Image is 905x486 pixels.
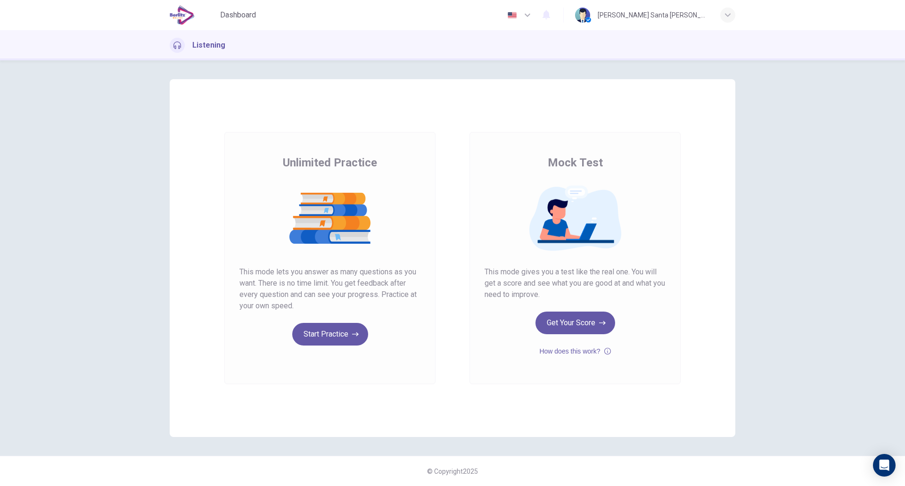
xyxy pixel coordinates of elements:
[535,312,615,334] button: Get Your Score
[216,7,260,24] button: Dashboard
[170,6,216,25] a: EduSynch logo
[170,6,195,25] img: EduSynch logo
[292,323,368,346] button: Start Practice
[548,155,603,170] span: Mock Test
[598,9,709,21] div: [PERSON_NAME] Santa [PERSON_NAME]
[506,12,518,19] img: en
[575,8,590,23] img: Profile picture
[873,454,896,477] div: Open Intercom Messenger
[427,468,478,475] span: © Copyright 2025
[485,266,666,300] span: This mode gives you a test like the real one. You will get a score and see what you are good at a...
[539,346,610,357] button: How does this work?
[192,40,225,51] h1: Listening
[283,155,377,170] span: Unlimited Practice
[220,9,256,21] span: Dashboard
[239,266,420,312] span: This mode lets you answer as many questions as you want. There is no time limit. You get feedback...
